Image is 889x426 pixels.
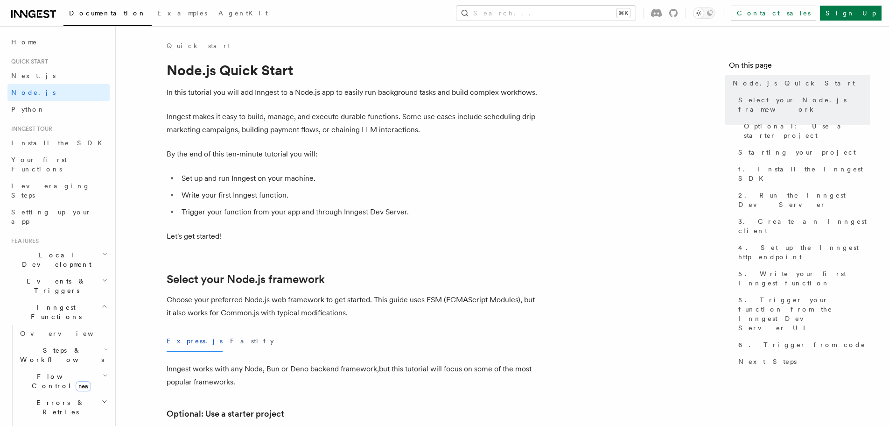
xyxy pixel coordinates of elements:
button: Local Development [7,247,110,273]
span: AgentKit [218,9,268,17]
a: Quick start [167,41,230,50]
a: Optional: Use a starter project [167,407,284,420]
a: Next Steps [735,353,870,370]
a: Starting your project [735,144,870,161]
kbd: ⌘K [617,8,630,18]
a: Overview [16,325,110,342]
span: Errors & Retries [16,398,101,417]
a: 5. Write your first Inngest function [735,265,870,291]
button: Errors & Retries [16,394,110,420]
span: Documentation [69,9,146,17]
span: Starting your project [738,148,856,157]
button: Express.js [167,331,223,352]
span: Python [11,106,45,113]
a: Examples [152,3,213,25]
a: 6. Trigger from code [735,336,870,353]
span: Next Steps [738,357,797,366]
a: 5. Trigger your function from the Inngest Dev Server UI [735,291,870,336]
span: Next.js [11,72,56,79]
p: Choose your preferred Node.js web framework to get started. This guide uses ESM (ECMAScript Modul... [167,293,540,319]
p: Inngest makes it easy to build, manage, and execute durable functions. Some use cases include sch... [167,110,540,136]
li: Trigger your function from your app and through Inngest Dev Server. [179,206,540,219]
li: Write your first Inngest function. [179,189,540,202]
h1: Node.js Quick Start [167,62,540,78]
a: Setting up your app [7,204,110,230]
a: Sign Up [820,6,882,21]
a: Next.js [7,67,110,84]
a: Select your Node.js framework [167,273,325,286]
span: Quick start [7,58,48,65]
span: 6. Trigger from code [738,340,866,349]
span: Inngest Functions [7,303,101,321]
a: 3. Create an Inngest client [735,213,870,239]
span: Examples [157,9,207,17]
li: Set up and run Inngest on your machine. [179,172,540,185]
a: Leveraging Steps [7,177,110,204]
p: In this tutorial you will add Inngest to a Node.js app to easily run background tasks and build c... [167,86,540,99]
span: Optional: Use a starter project [744,121,870,140]
a: 2. Run the Inngest Dev Server [735,187,870,213]
a: Optional: Use a starter project [740,118,870,144]
span: Home [11,37,37,47]
span: Events & Triggers [7,277,102,295]
a: Documentation [63,3,152,26]
a: Python [7,101,110,118]
span: Install the SDK [11,139,108,147]
a: Contact sales [731,6,816,21]
button: Search...⌘K [456,6,636,21]
h4: On this page [729,60,870,75]
a: AgentKit [213,3,273,25]
button: Fastify [230,331,274,352]
span: Steps & Workflows [16,346,104,364]
button: Steps & Workflows [16,342,110,368]
span: 3. Create an Inngest client [738,217,870,235]
span: Setting up your app [11,208,91,225]
p: Let's get started! [167,230,540,243]
span: new [76,381,91,391]
span: Leveraging Steps [11,182,90,199]
span: Node.js [11,89,56,96]
a: Node.js Quick Start [729,75,870,92]
a: Select your Node.js framework [735,92,870,118]
span: 2. Run the Inngest Dev Server [738,191,870,209]
span: Node.js Quick Start [733,78,855,88]
button: Flow Controlnew [16,368,110,394]
span: Local Development [7,250,102,269]
p: Inngest works with any Node, Bun or Deno backend framework,but this tutorial will focus on some o... [167,362,540,389]
span: 5. Trigger your function from the Inngest Dev Server UI [738,295,870,333]
p: By the end of this ten-minute tutorial you will: [167,148,540,161]
span: Inngest tour [7,125,52,133]
span: 1. Install the Inngest SDK [738,164,870,183]
span: Your first Functions [11,156,67,173]
span: Features [7,237,39,245]
a: Node.js [7,84,110,101]
a: 4. Set up the Inngest http endpoint [735,239,870,265]
a: Install the SDK [7,135,110,151]
a: Your first Functions [7,151,110,177]
a: Home [7,34,110,50]
span: Overview [20,330,116,337]
span: 5. Write your first Inngest function [738,269,870,288]
span: Select your Node.js framework [738,95,870,114]
span: Flow Control [16,372,103,390]
button: Toggle dark mode [693,7,715,19]
button: Events & Triggers [7,273,110,299]
button: Inngest Functions [7,299,110,325]
span: 4. Set up the Inngest http endpoint [738,243,870,262]
a: 1. Install the Inngest SDK [735,161,870,187]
